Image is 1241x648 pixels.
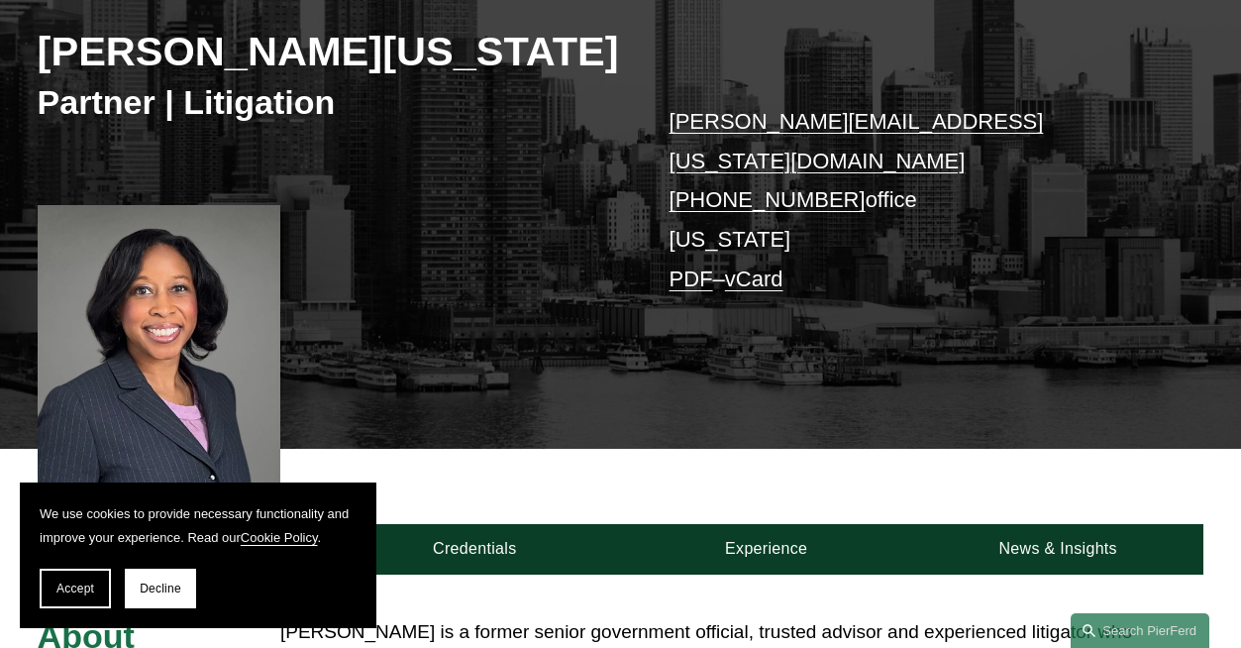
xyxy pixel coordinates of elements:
[140,582,181,595] span: Decline
[670,102,1156,298] p: office [US_STATE] –
[40,502,357,549] p: We use cookies to provide necessary functionality and improve your experience. Read our .
[38,27,621,76] h2: [PERSON_NAME][US_STATE]
[670,109,1044,173] a: [PERSON_NAME][EMAIL_ADDRESS][US_STATE][DOMAIN_NAME]
[40,569,111,608] button: Accept
[725,267,783,291] a: vCard
[38,81,621,123] h3: Partner | Litigation
[20,483,376,628] section: Cookie banner
[241,530,318,545] a: Cookie Policy
[125,569,196,608] button: Decline
[670,187,866,212] a: [PHONE_NUMBER]
[620,524,911,575] a: Experience
[912,524,1203,575] a: News & Insights
[329,524,620,575] a: Credentials
[1071,613,1209,648] a: Search this site
[670,267,713,291] a: PDF
[56,582,94,595] span: Accept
